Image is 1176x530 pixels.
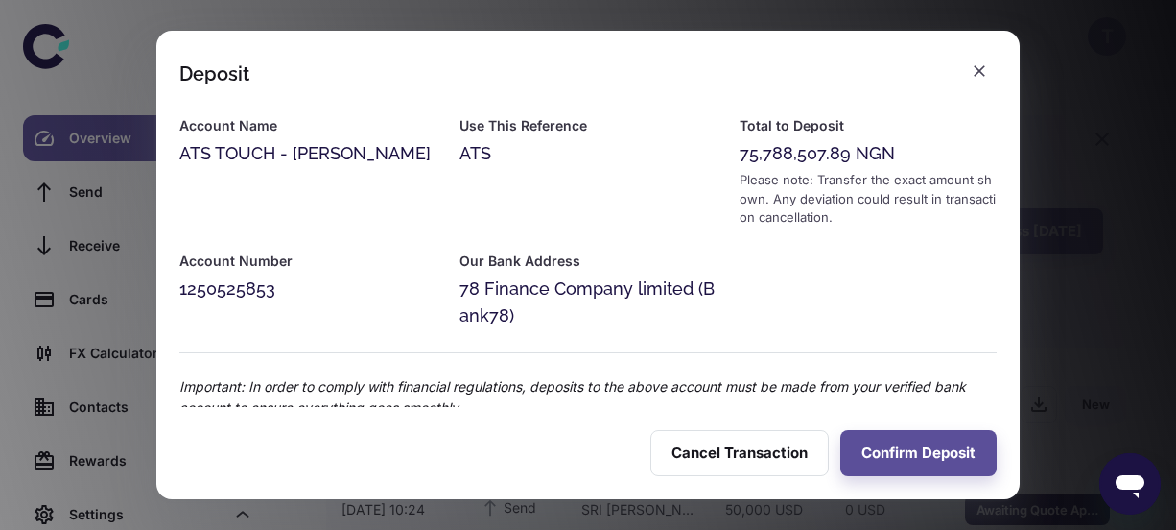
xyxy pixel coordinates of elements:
[179,276,436,302] div: 1250525853
[179,376,997,419] p: Important: In order to comply with financial regulations, deposits to the above account must be m...
[179,115,436,136] h6: Account Name
[459,140,717,167] div: ATS
[179,251,436,272] h6: Account Number
[740,140,997,167] div: 75,788,507.89 NGN
[179,62,249,85] div: Deposit
[1099,453,1161,515] iframe: Button to launch messaging window
[459,276,717,329] div: 78 Finance Company limited (Bank78)
[740,115,997,136] h6: Total to Deposit
[459,115,717,136] h6: Use This Reference
[459,251,717,272] h6: Our Bank Address
[650,430,829,476] button: Cancel Transaction
[179,140,436,167] div: ATS TOUCH - [PERSON_NAME]
[840,430,997,476] button: Confirm Deposit
[740,171,997,228] div: Please note: Transfer the exact amount shown. Any deviation could result in transaction cancellat...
